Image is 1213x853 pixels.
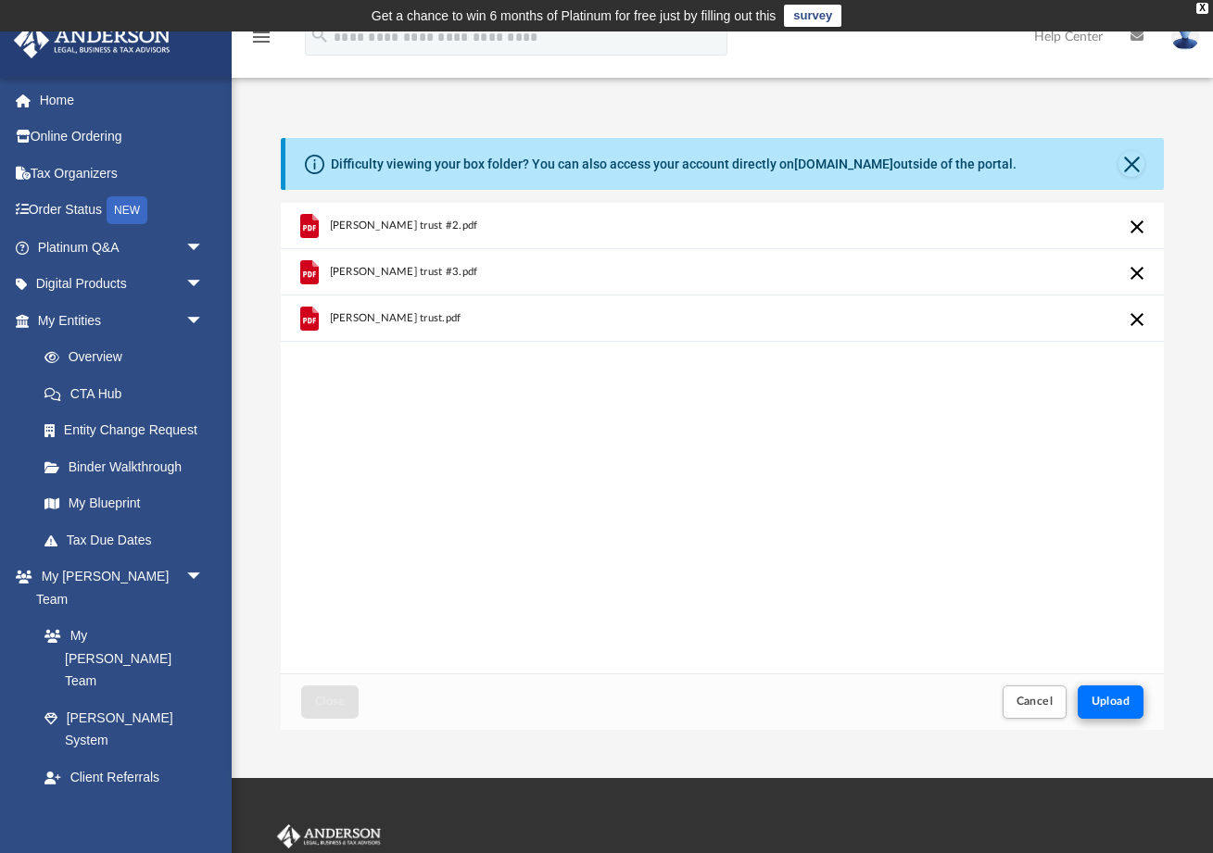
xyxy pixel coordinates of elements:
[26,759,222,796] a: Client Referrals
[8,22,176,58] img: Anderson Advisors Platinum Portal
[1126,216,1148,238] button: Cancel this upload
[185,229,222,267] span: arrow_drop_down
[13,229,232,266] a: Platinum Q&Aarrow_drop_down
[329,312,461,324] span: [PERSON_NAME] trust.pdf
[26,618,213,700] a: My [PERSON_NAME] Team
[26,412,232,449] a: Entity Change Request
[1171,23,1199,50] img: User Pic
[1126,262,1148,284] button: Cancel this upload
[794,157,893,171] a: [DOMAIN_NAME]
[26,699,222,759] a: [PERSON_NAME] System
[1078,685,1144,718] button: Upload
[107,196,147,224] div: NEW
[1017,696,1054,707] span: Cancel
[185,558,222,596] span: arrow_drop_down
[185,266,222,304] span: arrow_drop_down
[26,375,232,412] a: CTA Hub
[281,203,1164,673] div: grid
[1003,685,1068,718] button: Cancel
[1126,308,1148,331] button: Cancel this upload
[26,485,222,522] a: My Blueprint
[329,220,477,232] span: [PERSON_NAME] trust #2.pdf
[13,558,222,618] a: My [PERSON_NAME] Teamarrow_drop_down
[310,25,330,45] i: search
[1092,696,1131,707] span: Upload
[331,155,1017,174] div: Difficulty viewing your box folder? You can also access your account directly on outside of the p...
[26,448,232,485] a: Binder Walkthrough
[1196,3,1208,14] div: close
[13,192,232,230] a: Order StatusNEW
[13,266,232,303] a: Digital Productsarrow_drop_down
[372,5,777,27] div: Get a chance to win 6 months of Platinum for free just by filling out this
[273,824,385,848] img: Anderson Advisors Platinum Portal
[13,119,232,156] a: Online Ordering
[329,266,477,278] span: [PERSON_NAME] trust #3.pdf
[13,155,232,192] a: Tax Organizers
[1118,151,1144,177] button: Close
[315,696,345,707] span: Close
[301,685,359,718] button: Close
[250,26,272,48] i: menu
[250,35,272,48] a: menu
[281,203,1164,730] div: Upload
[13,82,232,119] a: Home
[784,5,841,27] a: survey
[26,339,232,376] a: Overview
[13,302,232,339] a: My Entitiesarrow_drop_down
[185,302,222,340] span: arrow_drop_down
[26,521,232,558] a: Tax Due Dates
